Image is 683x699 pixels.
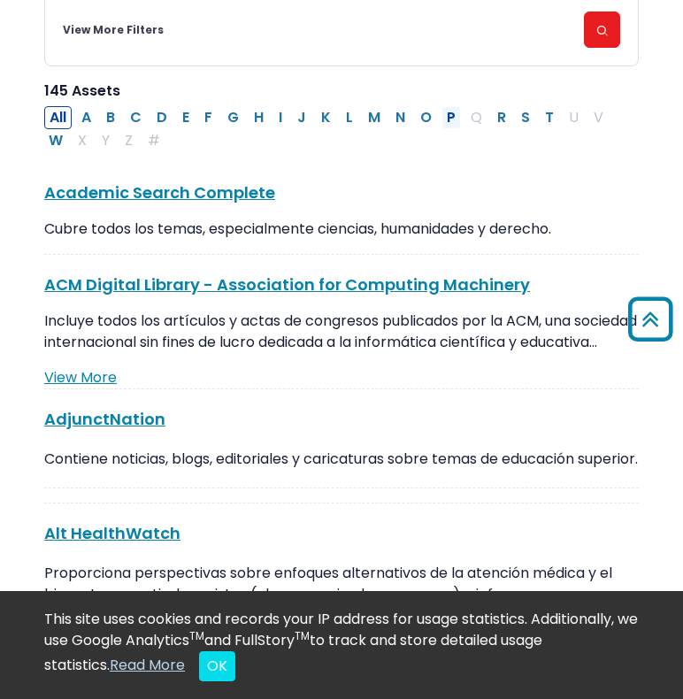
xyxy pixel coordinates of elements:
[44,408,165,430] a: AdjunctNation
[151,106,173,129] button: Filter Results D
[44,219,639,240] div: Cubre todos los temas, especialmente ciencias, humanidades y derecho.
[199,106,218,129] button: Filter Results F
[341,106,358,129] button: Filter Results L
[249,106,269,129] button: Filter Results H
[44,107,610,150] div: Alpha-list to filter by first letter of database name
[44,273,530,296] a: ACM Digital Library - Association for Computing Machinery
[292,106,311,129] button: Filter Results J
[189,628,204,643] sup: TM
[44,449,638,469] font: Contiene noticias, blogs, editoriales y caricaturas sobre temas de educación superior.
[363,106,386,129] button: Filter Results M
[295,628,310,643] sup: TM
[316,106,336,129] button: Filter Results K
[222,106,244,129] button: Filter Results G
[63,22,164,38] a: Toggle
[44,563,612,604] font: Proporciona perspectivas sobre enfoques alternativos de la atención médica y el bienestar a parti...
[44,106,72,129] button: All
[101,106,120,129] button: Filter Results B
[44,367,117,388] a: View More
[44,522,180,544] a: Alt HealthWatch
[199,651,235,681] button: Close
[415,106,437,129] button: Filter Results O
[76,106,96,129] button: Filter Results A
[540,106,559,129] button: Filter Results T
[441,106,461,129] button: Filter Results P
[492,106,511,129] button: Filter Results R
[110,655,185,675] a: Read More
[44,609,639,681] div: This site uses cookies and records your IP address for usage statistics. Additionally, we use Goo...
[516,106,535,129] button: Filter Results S
[273,106,288,129] button: Filter Results I
[622,305,679,334] a: Back to Top
[44,181,275,204] a: Academic Search Complete
[390,106,411,129] button: Filter Results N
[44,311,637,352] span: Incluye todos los artículos y actas de congresos publicados por la ACM, una sociedad internaciona...
[177,106,195,129] button: Filter Results E
[125,106,147,129] button: Filter Results C
[43,129,68,152] button: Filter Results W
[584,12,620,48] button: Submit
[44,81,120,101] span: 145 Assets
